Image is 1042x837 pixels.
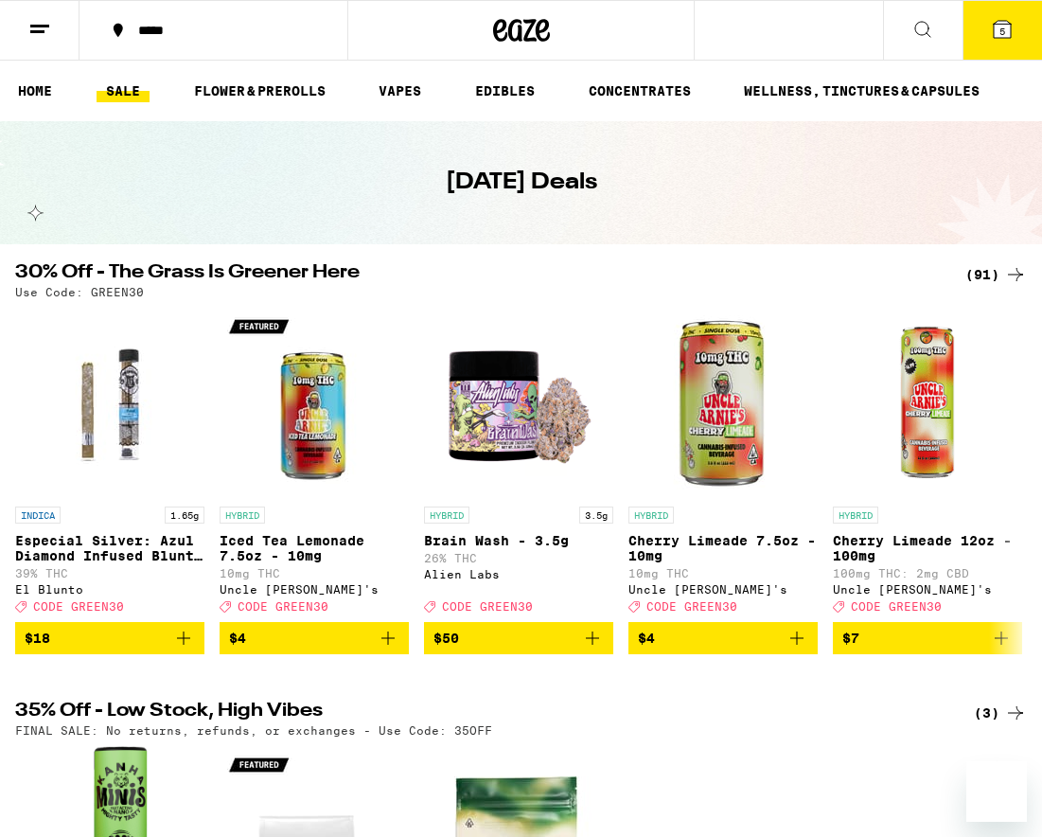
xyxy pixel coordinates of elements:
[974,702,1027,724] a: (3)
[833,622,1022,654] button: Add to bag
[579,80,700,102] a: CONCENTRATES
[628,567,818,579] p: 10mg THC
[424,552,613,564] p: 26% THC
[628,507,674,524] p: HYBRID
[185,80,335,102] a: FLOWER & PREROLLS
[424,308,613,497] img: Alien Labs - Brain Wash - 3.5g
[424,622,613,654] button: Add to bag
[97,80,150,102] a: SALE
[833,533,1022,563] p: Cherry Limeade 12oz - 100mg
[424,308,613,622] a: Open page for Brain Wash - 3.5g from Alien Labs
[966,761,1027,822] iframe: Button to launch messaging window
[220,622,409,654] button: Add to bag
[646,600,737,613] span: CODE GREEN30
[15,702,934,724] h2: 35% Off - Low Stock, High Vibes
[238,600,328,613] span: CODE GREEN30
[220,507,265,524] p: HYBRID
[999,26,1005,37] span: 5
[466,80,544,102] a: EDIBLES
[579,507,613,524] p: 3.5g
[15,622,204,654] button: Add to bag
[33,600,124,613] span: CODE GREEN30
[220,583,409,596] div: Uncle [PERSON_NAME]'s
[424,568,613,580] div: Alien Labs
[628,308,818,622] a: Open page for Cherry Limeade 7.5oz - 10mg from Uncle Arnie's
[965,263,1027,286] a: (91)
[424,507,469,524] p: HYBRID
[628,533,818,563] p: Cherry Limeade 7.5oz - 10mg
[25,631,50,646] span: $18
[833,308,1022,622] a: Open page for Cherry Limeade 12oz - 100mg from Uncle Arnie's
[638,631,655,646] span: $4
[15,507,61,524] p: INDICA
[15,263,934,286] h2: 30% Off - The Grass Is Greener Here
[220,533,409,563] p: Iced Tea Lemonade 7.5oz - 10mg
[15,567,204,579] p: 39% THC
[15,308,204,497] img: El Blunto - Especial Silver: Azul Diamond Infused Blunt - 1.65g
[220,308,409,622] a: Open page for Iced Tea Lemonade 7.5oz - 10mg from Uncle Arnie's
[833,567,1022,579] p: 100mg THC: 2mg CBD
[165,507,204,524] p: 1.65g
[734,80,989,102] a: WELLNESS, TINCTURES & CAPSULES
[833,507,878,524] p: HYBRID
[628,622,818,654] button: Add to bag
[433,631,459,646] span: $50
[628,308,818,497] img: Uncle Arnie's - Cherry Limeade 7.5oz - 10mg
[446,167,597,199] h1: [DATE] Deals
[229,631,246,646] span: $4
[442,600,533,613] span: CODE GREEN30
[15,533,204,563] p: Especial Silver: Azul Diamond Infused Blunt - 1.65g
[628,583,818,596] div: Uncle [PERSON_NAME]'s
[851,600,942,613] span: CODE GREEN30
[220,308,409,497] img: Uncle Arnie's - Iced Tea Lemonade 7.5oz - 10mg
[15,583,204,596] div: El Blunto
[15,286,144,298] p: Use Code: GREEN30
[9,80,62,102] a: HOME
[424,533,613,548] p: Brain Wash - 3.5g
[15,308,204,622] a: Open page for Especial Silver: Azul Diamond Infused Blunt - 1.65g from El Blunto
[15,724,492,737] p: FINAL SALE: No returns, refunds, or exchanges - Use Code: 35OFF
[833,308,1022,497] img: Uncle Arnie's - Cherry Limeade 12oz - 100mg
[220,567,409,579] p: 10mg THC
[842,631,859,646] span: $7
[963,1,1042,60] button: 5
[369,80,431,102] a: VAPES
[833,583,1022,596] div: Uncle [PERSON_NAME]'s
